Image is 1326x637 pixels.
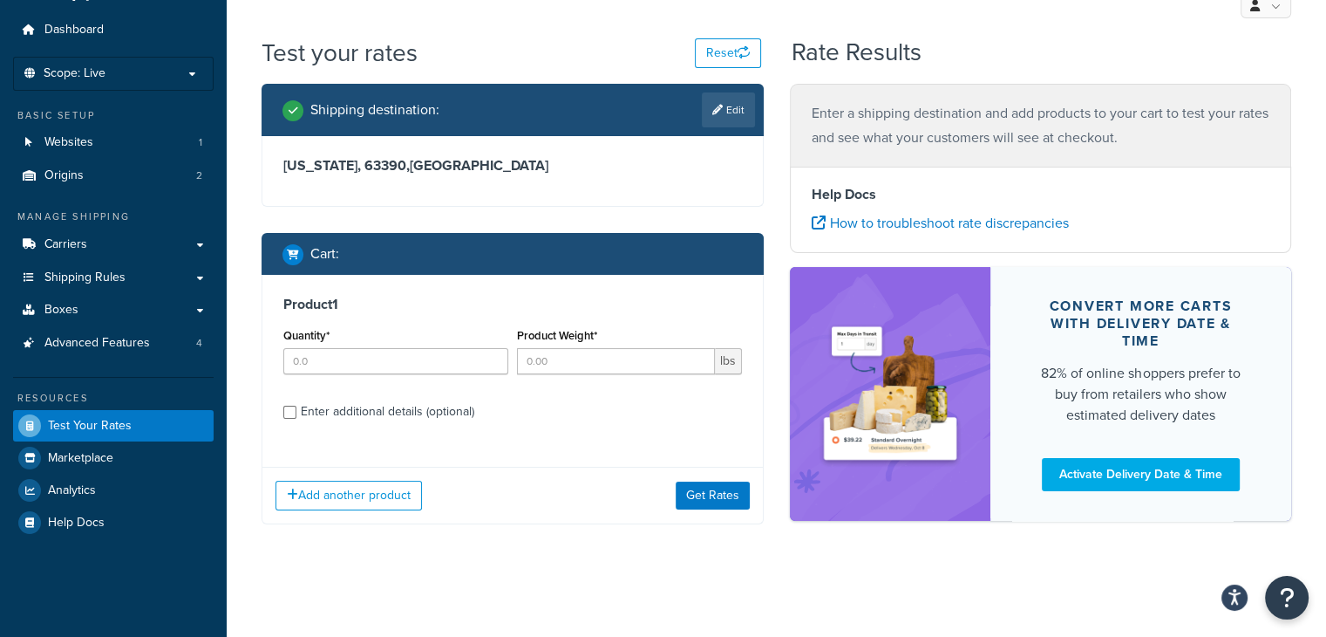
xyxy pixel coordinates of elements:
[13,410,214,442] a: Test Your Rates
[1265,576,1309,620] button: Open Resource Center
[13,209,214,224] div: Manage Shipping
[262,36,418,70] h1: Test your rates
[310,102,439,118] h2: Shipping destination :
[48,516,105,531] span: Help Docs
[48,451,113,466] span: Marketplace
[199,135,202,150] span: 1
[13,108,214,123] div: Basic Setup
[48,419,132,434] span: Test Your Rates
[283,406,296,419] input: Enter additional details (optional)
[517,329,597,342] label: Product Weight*
[816,293,964,495] img: feature-image-ddt-36eae7f7280da8017bfb280eaccd9c446f90b1fe08728e4019434db127062ab4.png
[44,271,126,285] span: Shipping Rules
[13,391,214,406] div: Resources
[44,168,84,183] span: Origins
[48,483,96,498] span: Analytics
[44,303,78,318] span: Boxes
[1042,458,1240,491] a: Activate Delivery Date & Time
[792,39,921,66] h2: Rate Results
[13,475,214,506] a: Analytics
[13,160,214,192] li: Origins
[283,348,508,374] input: 0.0
[196,336,202,351] span: 4
[13,229,214,261] a: Carriers
[275,481,422,510] button: Add another product
[812,213,1069,233] a: How to troubleshoot rate discrepancies
[13,127,214,159] li: Websites
[13,327,214,360] a: Advanced Features4
[1032,298,1249,350] div: Convert more carts with delivery date & time
[812,101,1270,150] p: Enter a shipping destination and add products to your cart to test your rates and see what your c...
[283,296,742,313] h3: Product 1
[283,329,330,342] label: Quantity*
[13,294,214,326] a: Boxes
[13,327,214,360] li: Advanced Features
[13,262,214,294] a: Shipping Rules
[695,38,761,68] button: Reset
[44,135,93,150] span: Websites
[13,160,214,192] a: Origins2
[1032,363,1249,426] div: 82% of online shoppers prefer to buy from retailers who show estimated delivery dates
[44,23,104,38] span: Dashboard
[13,507,214,538] a: Help Docs
[13,442,214,474] a: Marketplace
[676,482,750,510] button: Get Rates
[196,168,202,183] span: 2
[283,157,742,175] h3: [US_STATE], 63390 , [GEOGRAPHIC_DATA]
[517,348,715,374] input: 0.00
[812,184,1270,205] h4: Help Docs
[44,66,105,81] span: Scope: Live
[301,400,474,424] div: Enter additional details (optional)
[13,14,214,46] a: Dashboard
[44,336,150,351] span: Advanced Features
[310,246,339,262] h2: Cart :
[715,348,742,374] span: lbs
[44,237,87,252] span: Carriers
[702,92,755,127] a: Edit
[13,127,214,159] a: Websites1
